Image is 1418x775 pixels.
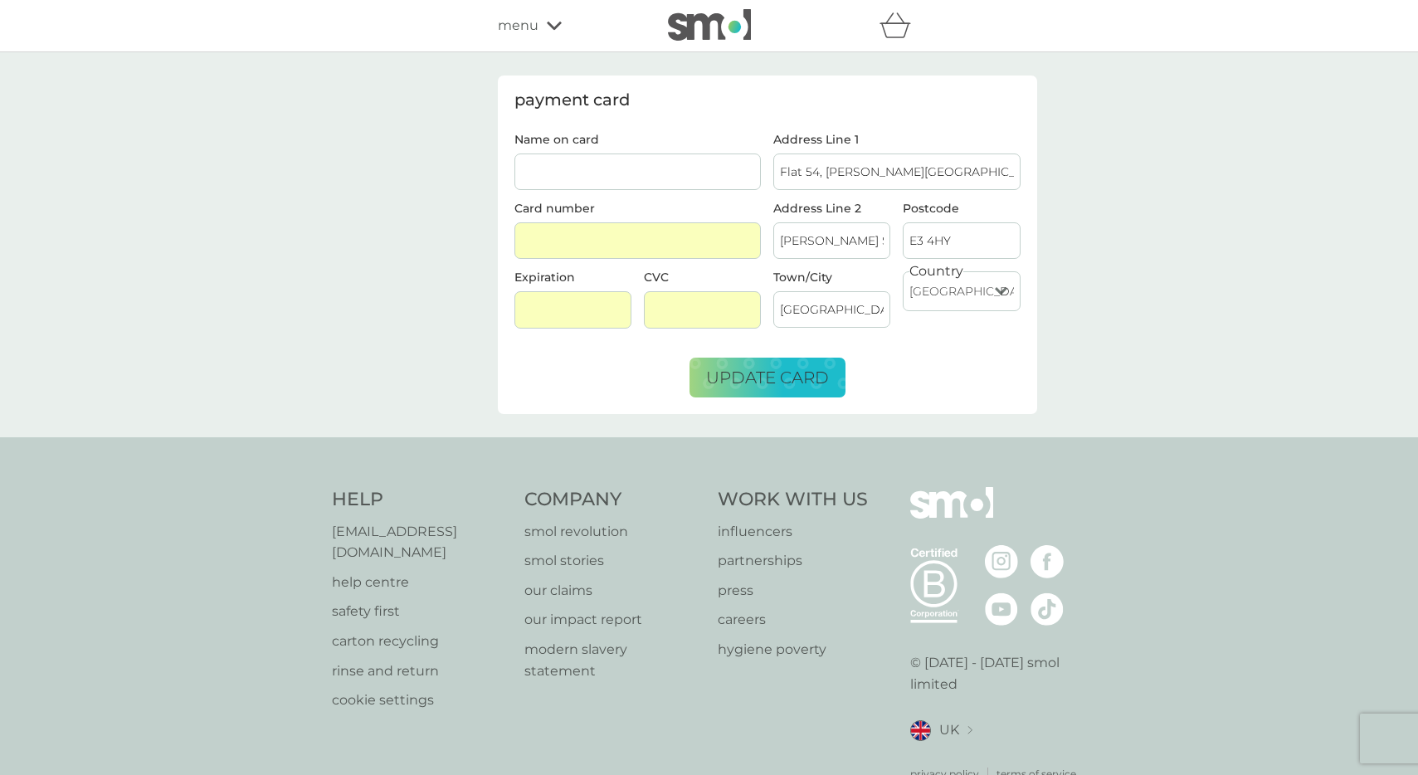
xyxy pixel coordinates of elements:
[524,487,701,513] h4: Company
[718,487,868,513] h4: Work With Us
[718,580,868,602] a: press
[524,580,701,602] a: our claims
[910,487,993,543] img: smol
[909,261,963,282] label: Country
[718,639,868,660] a: hygiene poverty
[524,639,701,681] a: modern slavery statement
[903,202,1020,214] label: Postcode
[967,726,972,735] img: select a new location
[332,690,509,711] a: cookie settings
[910,652,1087,695] p: © [DATE] - [DATE] smol limited
[644,270,669,285] label: CVC
[985,592,1018,626] img: visit the smol Youtube page
[332,521,509,563] a: [EMAIL_ADDRESS][DOMAIN_NAME]
[1031,592,1064,626] img: visit the smol Tiktok page
[514,201,595,216] label: Card number
[514,134,762,145] label: Name on card
[521,303,625,317] iframe: Secure expiration date input frame
[939,719,959,741] span: UK
[668,9,751,41] img: smol
[524,609,701,631] a: our impact report
[521,234,755,248] iframe: Secure card number input frame
[498,15,538,37] span: menu
[332,572,509,593] a: help centre
[514,270,575,285] label: Expiration
[332,601,509,622] a: safety first
[524,521,701,543] a: smol revolution
[690,358,845,397] button: update card
[718,521,868,543] a: influencers
[332,487,509,513] h4: Help
[514,92,1021,109] div: payment card
[880,9,921,42] div: basket
[985,545,1018,578] img: visit the smol Instagram page
[718,609,868,631] a: careers
[651,303,754,317] iframe: Secure CVC input frame
[1031,545,1064,578] img: visit the smol Facebook page
[773,134,1021,145] label: Address Line 1
[332,660,509,682] a: rinse and return
[773,271,890,283] label: Town/City
[706,368,829,387] span: update card
[718,550,868,572] a: partnerships
[332,631,509,652] a: carton recycling
[910,720,931,741] img: UK flag
[524,550,701,572] a: smol stories
[773,202,890,214] label: Address Line 2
